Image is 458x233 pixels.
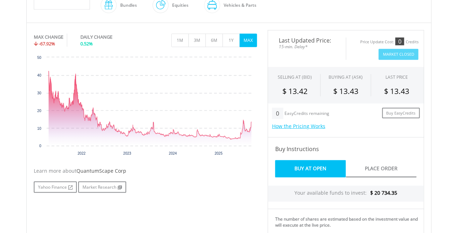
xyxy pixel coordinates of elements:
[78,151,86,155] text: 2022
[37,73,42,77] text: 40
[273,38,341,43] span: Last Updated Price:
[37,91,42,95] text: 30
[385,74,408,80] div: LAST PRICE
[78,182,126,193] a: Market Research
[240,34,257,47] button: MAX
[395,38,404,45] div: 0
[272,108,283,119] div: 0
[76,167,126,174] span: QuantumScape Corp
[278,74,312,80] div: SELLING AT (BID)
[275,160,346,178] a: Buy At Open
[169,151,177,155] text: 2024
[39,144,41,148] text: 0
[37,127,42,131] text: 10
[37,109,42,113] text: 20
[275,216,421,228] div: The number of shares are estimated based on the investment value and will execute at the live price.
[223,34,240,47] button: 1Y
[34,54,257,160] div: Chart. Highcharts interactive chart.
[272,123,325,129] a: How the Pricing Works
[285,111,330,117] div: EasyCredits remaining
[215,151,223,155] text: 2025
[406,39,419,45] div: Credits
[80,40,93,47] span: 0.52%
[206,34,223,47] button: 6M
[384,86,409,96] span: $ 13.43
[333,86,358,96] span: $ 13.43
[34,54,257,160] svg: Interactive chart
[34,167,257,174] div: Learn more about
[371,189,398,196] span: $ 20 734.35
[360,39,394,45] div: Price Update Cost:
[39,40,55,47] span: -67.92%
[34,182,77,193] a: Yahoo Finance
[346,160,417,178] a: Place Order
[34,34,63,40] div: MAX CHANGE
[329,74,363,80] span: BUYING AT (ASK)
[37,56,42,60] text: 50
[171,34,189,47] button: 1M
[268,186,424,202] div: Your available funds to invest:
[123,151,132,155] text: 2023
[282,86,308,96] span: $ 13.42
[275,145,417,153] h4: Buy Instructions
[379,49,419,60] button: Market Closed
[80,34,136,40] div: DAILY CHANGE
[273,43,341,50] span: 15-min. Delay*
[188,34,206,47] button: 3M
[382,108,420,119] a: Buy EasyCredits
